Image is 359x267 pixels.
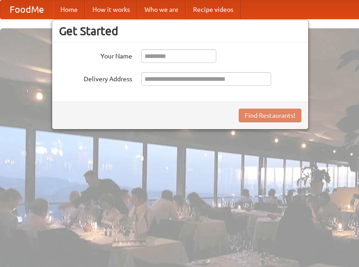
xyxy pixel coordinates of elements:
[0,0,53,19] a: FoodMe
[239,109,301,122] button: Find Restaurants!
[137,0,186,19] a: Who we are
[85,0,137,19] a: How it works
[59,24,301,38] h3: Get Started
[59,49,132,61] label: Your Name
[53,0,85,19] a: Home
[186,0,241,19] a: Recipe videos
[59,72,132,84] label: Delivery Address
